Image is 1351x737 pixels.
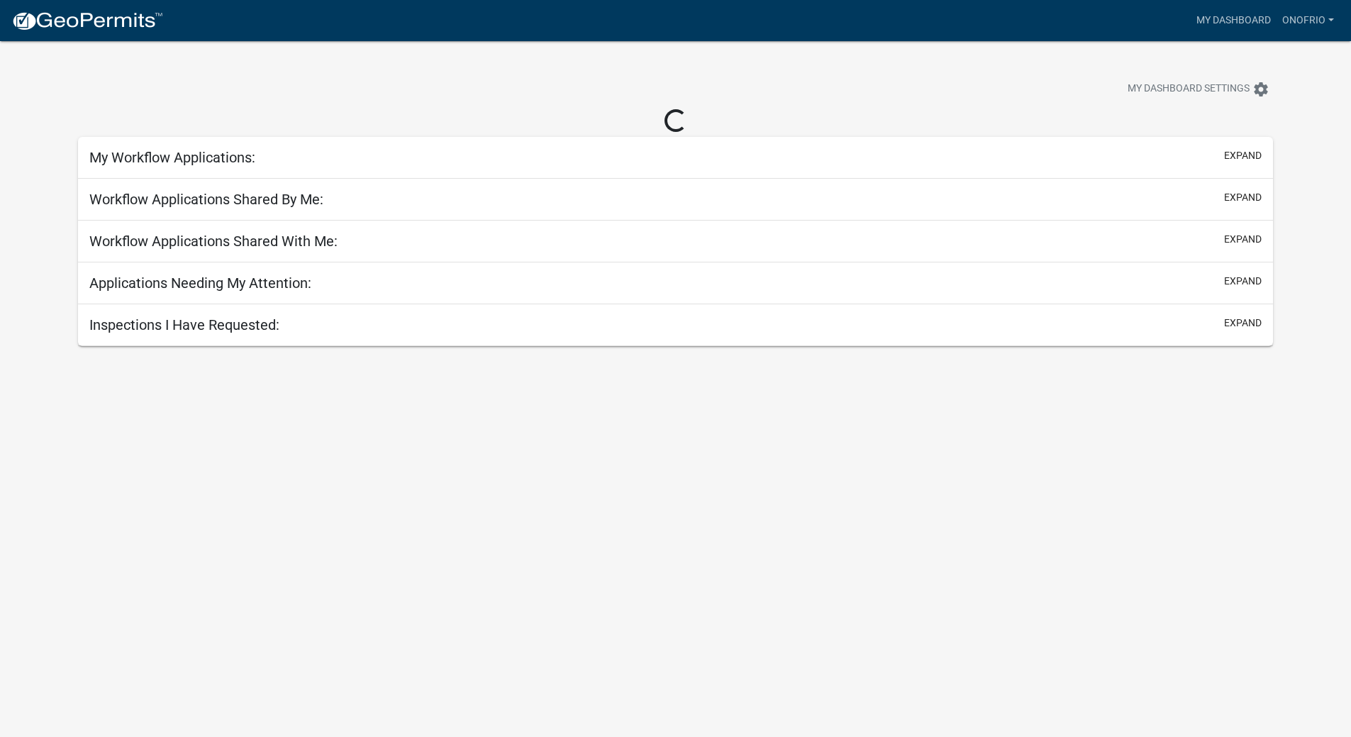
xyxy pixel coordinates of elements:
a: My Dashboard [1191,7,1277,34]
button: expand [1224,274,1262,289]
a: onofrio [1277,7,1340,34]
h5: My Workflow Applications: [89,149,255,166]
h5: Inspections I Have Requested: [89,316,279,333]
button: expand [1224,148,1262,163]
h5: Workflow Applications Shared With Me: [89,233,338,250]
i: settings [1252,81,1269,98]
span: My Dashboard Settings [1128,81,1250,98]
h5: Workflow Applications Shared By Me: [89,191,323,208]
button: My Dashboard Settingssettings [1116,75,1281,103]
button: expand [1224,232,1262,247]
h5: Applications Needing My Attention: [89,275,311,292]
button: expand [1224,316,1262,331]
button: expand [1224,190,1262,205]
